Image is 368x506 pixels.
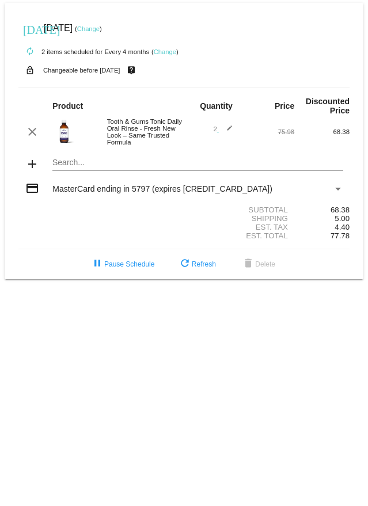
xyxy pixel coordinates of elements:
[23,45,37,59] mat-icon: autorenew
[75,25,102,32] small: ( )
[25,157,39,171] mat-icon: add
[241,257,255,271] mat-icon: delete
[81,254,164,275] button: Pause Schedule
[331,231,350,240] span: 77.78
[184,206,294,214] div: Subtotal
[25,181,39,195] mat-icon: credit_card
[23,63,37,78] mat-icon: lock_open
[18,48,149,55] small: 2 items scheduled for Every 4 months
[52,184,343,193] mat-select: Payment Method
[52,158,343,168] input: Search...
[184,223,294,231] div: Est. Tax
[52,120,75,143] img: Single-New-Tonic-Bottle.png
[200,101,233,111] strong: Quantity
[101,118,184,146] div: Tooth & Gums Tonic Daily Oral Rinse - Fresh New Look – Same Trusted Formula
[178,257,192,271] mat-icon: refresh
[306,97,350,115] strong: Discounted Price
[294,206,350,214] div: 68.38
[184,231,294,240] div: Est. Total
[90,257,104,271] mat-icon: pause
[154,48,176,55] a: Change
[43,67,120,74] small: Changeable before [DATE]
[335,214,350,223] span: 5.00
[184,214,294,223] div: Shipping
[23,22,37,36] mat-icon: [DATE]
[275,101,294,111] strong: Price
[219,125,233,139] mat-icon: edit
[241,260,275,268] span: Delete
[335,223,350,231] span: 4.40
[90,260,154,268] span: Pause Schedule
[151,48,179,55] small: ( )
[77,25,100,32] a: Change
[213,125,233,132] span: 2
[239,128,294,135] div: 75.98
[124,63,138,78] mat-icon: live_help
[169,254,225,275] button: Refresh
[294,128,350,135] div: 68.38
[52,101,83,111] strong: Product
[52,184,272,193] span: MasterCard ending in 5797 (expires [CREDIT_CARD_DATA])
[178,260,216,268] span: Refresh
[25,125,39,139] mat-icon: clear
[232,254,284,275] button: Delete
